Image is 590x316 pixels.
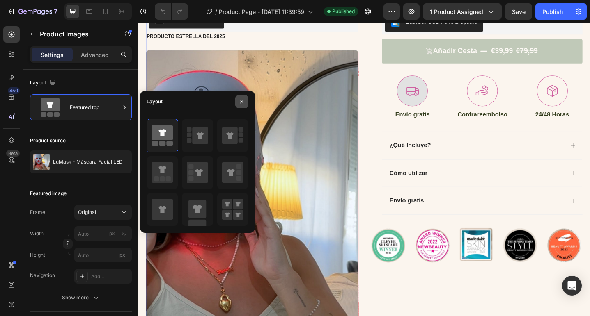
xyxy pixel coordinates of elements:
div: 450 [8,87,20,94]
img: Alt Image [396,222,437,263]
img: Alt Image [253,222,293,263]
button: Original [74,205,132,220]
p: Product Images [40,29,110,39]
strong: Contrareembolso [348,96,402,103]
span: Published [332,8,355,15]
div: €79,99 [411,25,436,36]
div: Product source [30,137,66,144]
button: 7 [3,3,61,20]
div: Add... [91,273,130,280]
p: Envío gratis [274,189,312,198]
p: Settings [41,50,64,59]
button: % [107,229,117,239]
div: Undo/Redo [155,3,188,20]
img: Alt Image [349,222,389,263]
p: ¿Qué Incluye? [274,129,319,138]
p: Cómo utilizar [274,159,315,168]
div: Beta [6,150,20,157]
div: Navigation [30,272,55,279]
span: Save [512,8,526,15]
span: px [119,252,125,258]
img: Alt Image [301,222,341,263]
span: 1 product assigned [430,7,483,16]
p: Advanced [81,50,109,59]
span: Original [78,209,96,216]
label: Width [30,230,44,237]
label: Frame [30,209,45,216]
img: product feature img [33,154,50,170]
p: Envío gratis [280,95,318,104]
label: Height [30,251,45,259]
div: Layout [147,98,163,105]
p: 24/48 Horas [433,95,470,104]
div: Featured top [70,98,120,117]
span: / [215,7,217,16]
div: px [109,230,115,237]
p: 7 [54,7,57,16]
button: Save [505,3,532,20]
div: €39,99 [384,25,409,36]
iframe: Design area [138,23,590,316]
div: Open Intercom Messenger [562,276,582,296]
button: Publish [535,3,570,20]
button: px [119,229,129,239]
button: Añadir cesta [266,17,484,44]
div: Layout [30,77,57,89]
input: px% [74,226,132,241]
div: Publish [542,7,563,16]
input: px [74,248,132,262]
div: Añadir cesta [321,25,370,36]
p: LuMask - Máscara Facial LED [53,159,123,165]
div: Featured image [30,190,67,197]
div: Show more [62,293,100,302]
button: Show more [30,290,132,305]
button: 1 product assigned [423,3,502,20]
span: Product Page - [DATE] 11:39:59 [219,7,304,16]
img: gempages_581068944735994793-1afadb35-d187-4cf7-b8e0-1f7425c751f4.png [444,222,485,263]
div: % [121,230,126,237]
